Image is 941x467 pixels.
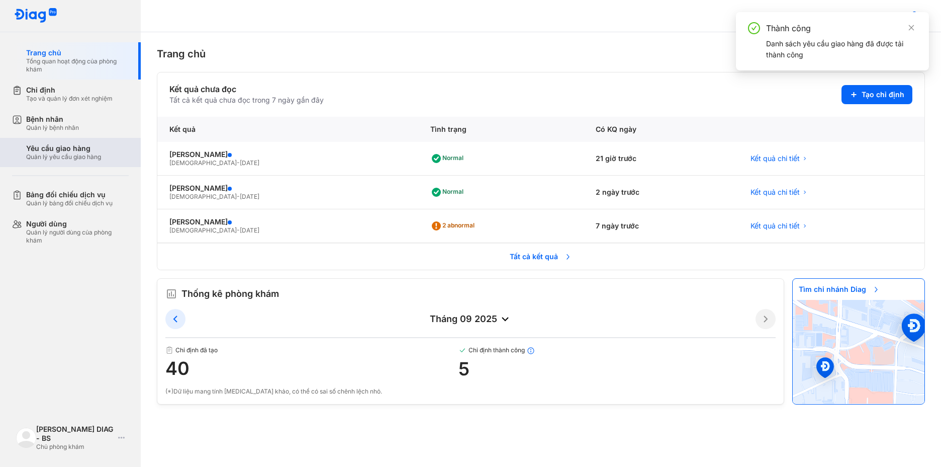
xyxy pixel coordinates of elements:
[458,346,776,355] span: Chỉ định thành công
[169,96,324,105] div: Tất cả kết quả chưa đọc trong 7 ngày gần đây
[165,346,458,354] span: Chỉ định đã tạo
[766,38,917,60] div: Danh sách yêu cầu giao hàng đã được tải thành công
[169,85,324,94] div: Kết quả chưa đọc
[430,150,467,167] div: Normal
[169,159,237,167] span: [DEMOGRAPHIC_DATA]
[504,246,578,267] span: Tất cả kết quả
[26,190,113,199] div: Bảng đối chiếu dịch vụ
[26,57,129,73] div: Tổng quan hoạt động của phòng khám
[169,217,406,226] div: [PERSON_NAME]
[841,85,912,104] button: Tạo chỉ định
[240,159,259,167] span: [DATE]
[165,387,776,396] div: (*)Dữ liệu mang tính [MEDICAL_DATA] khảo, có thể có sai số chênh lệch nhỏ.
[750,188,800,197] span: Kết quả chi tiết
[908,24,915,31] span: close
[26,144,101,153] div: Yêu cầu giao hàng
[584,176,738,209] div: 2 ngày trước
[793,279,886,300] span: Tìm chi nhánh Diag
[240,226,259,234] span: [DATE]
[458,359,776,379] span: 5
[240,193,259,200] span: [DATE]
[750,221,800,230] span: Kết quả chi tiết
[26,153,101,161] div: Quản lý yêu cầu giao hàng
[26,48,129,57] div: Trang chủ
[26,115,79,124] div: Bệnh nhân
[185,313,756,325] div: tháng 09 2025
[26,95,113,103] div: Tạo và quản lý đơn xét nghiệm
[26,199,113,207] div: Quản lý bảng đối chiếu dịch vụ
[430,218,479,234] div: 2 abnormal
[748,22,760,34] span: check-circle
[26,219,129,228] div: Người dùng
[584,142,738,176] div: 21 giờ trước
[237,159,240,167] span: -
[26,228,129,245] div: Quản lý người dùng của phòng khám
[14,8,57,24] img: logo
[165,288,177,300] img: order.5a6da16c.svg
[430,184,467,200] div: Normal
[36,425,114,443] div: [PERSON_NAME] DIAG - BS
[165,358,458,378] span: 40
[181,287,279,301] span: Thống kê phòng khám
[237,193,240,200] span: -
[584,117,738,142] div: Có KQ ngày
[527,347,535,355] img: info.7e716105.svg
[169,150,406,159] div: [PERSON_NAME]
[169,184,406,193] div: [PERSON_NAME]
[16,428,36,448] img: logo
[36,443,114,451] div: Chủ phòng khám
[458,346,466,355] img: checked-green.01cc79e0.svg
[862,90,904,99] span: Tạo chỉ định
[584,209,738,243] div: 7 ngày trước
[766,22,917,34] div: Thành công
[165,346,173,354] img: document.50c4cfd0.svg
[237,226,240,234] span: -
[157,48,925,60] div: Trang chủ
[157,117,418,142] div: Kết quả
[169,193,237,200] span: [DEMOGRAPHIC_DATA]
[169,226,237,234] span: [DEMOGRAPHIC_DATA]
[750,154,800,163] span: Kết quả chi tiết
[418,117,584,142] div: Tình trạng
[26,86,113,95] div: Chỉ định
[26,124,79,132] div: Quản lý bệnh nhân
